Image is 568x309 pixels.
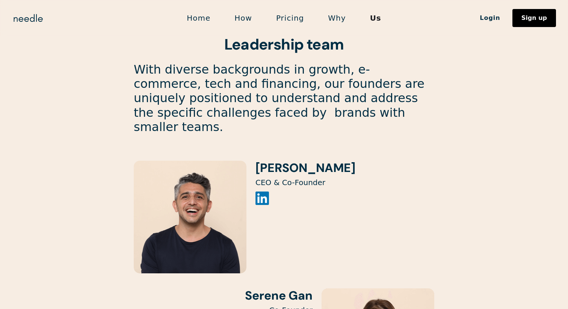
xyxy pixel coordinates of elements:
a: Pricing [264,10,316,26]
h3: [PERSON_NAME] [255,161,355,175]
a: Home [175,10,222,26]
a: How [222,10,264,26]
h3: Serene Gan [134,288,313,303]
a: Why [316,10,358,26]
h2: Leadership team [134,35,434,53]
a: Login [468,12,512,24]
p: CEO & Co-Founder [255,178,355,187]
p: With diverse backgrounds in growth, e-commerce, tech and financing, our founders are uniquely pos... [134,62,434,134]
div: Sign up [521,15,547,21]
a: Sign up [512,9,556,27]
a: Us [358,10,393,26]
